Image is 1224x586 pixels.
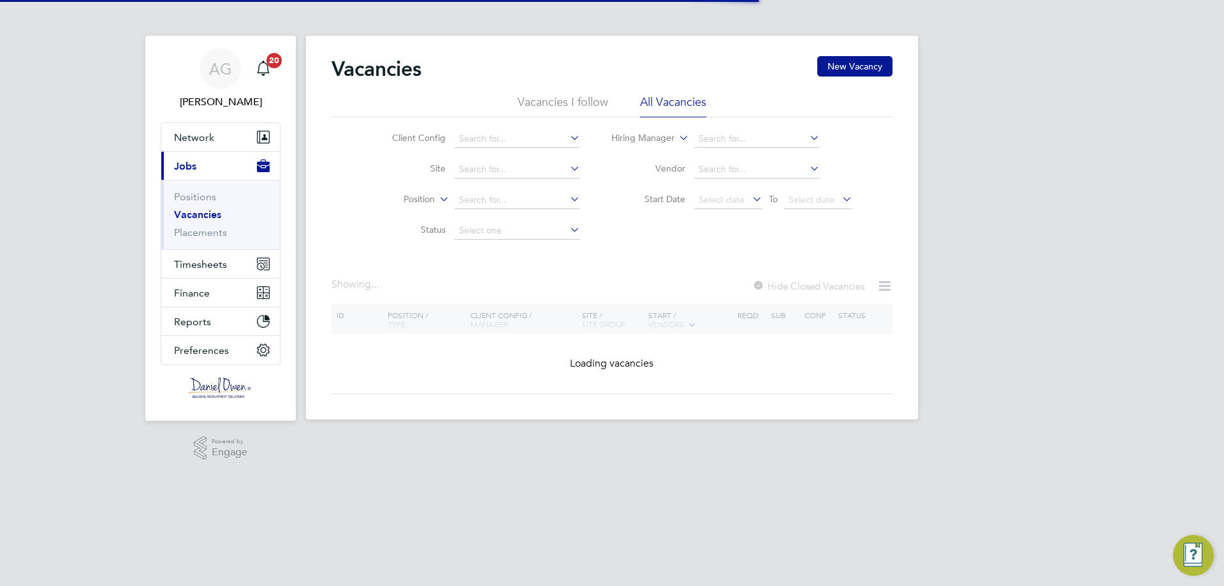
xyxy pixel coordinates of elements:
[174,160,196,172] span: Jobs
[266,53,282,68] span: 20
[455,130,580,148] input: Search for...
[765,191,782,207] span: To
[161,250,280,278] button: Timesheets
[789,194,834,205] span: Select date
[331,278,381,291] div: Showing
[145,36,296,421] nav: Main navigation
[455,222,580,240] input: Select one
[372,163,446,174] label: Site
[161,336,280,364] button: Preferences
[518,94,608,117] li: Vacancies I follow
[161,48,280,110] a: AG[PERSON_NAME]
[174,131,214,143] span: Network
[174,258,227,270] span: Timesheets
[699,194,745,205] span: Select date
[817,56,892,77] button: New Vacancy
[161,152,280,180] button: Jobs
[612,193,685,205] label: Start Date
[161,377,280,398] a: Go to home page
[174,209,221,221] a: Vacancies
[212,436,247,447] span: Powered by
[174,344,229,356] span: Preferences
[694,130,820,148] input: Search for...
[372,224,446,235] label: Status
[612,163,685,174] label: Vendor
[361,193,435,206] label: Position
[174,316,211,328] span: Reports
[251,48,276,89] a: 20
[372,132,446,143] label: Client Config
[331,56,421,82] h2: Vacancies
[174,287,210,299] span: Finance
[455,161,580,179] input: Search for...
[209,61,232,77] span: AG
[694,161,820,179] input: Search for...
[161,279,280,307] button: Finance
[640,94,706,117] li: All Vacancies
[161,180,280,249] div: Jobs
[161,94,280,110] span: Amy Garcia
[752,280,864,292] label: Hide Closed Vacancies
[1173,535,1214,576] button: Engage Resource Center
[455,191,580,209] input: Search for...
[212,447,247,458] span: Engage
[174,226,227,238] a: Placements
[194,436,248,460] a: Powered byEngage
[174,191,216,203] a: Positions
[371,278,379,291] span: ...
[601,132,674,145] label: Hiring Manager
[189,377,252,398] img: danielowen-logo-retina.png
[161,307,280,335] button: Reports
[161,123,280,151] button: Network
